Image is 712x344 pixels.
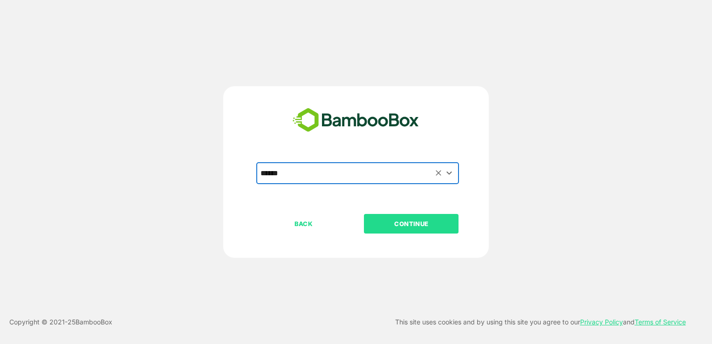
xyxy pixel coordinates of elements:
[580,318,623,326] a: Privacy Policy
[635,318,686,326] a: Terms of Service
[288,105,424,136] img: bamboobox
[433,168,444,179] button: Clear
[443,167,456,179] button: Open
[256,214,351,234] button: BACK
[395,316,686,328] p: This site uses cookies and by using this site you agree to our and
[9,316,112,328] p: Copyright © 2021- 25 BambooBox
[257,219,350,229] p: BACK
[365,219,458,229] p: CONTINUE
[364,214,459,234] button: CONTINUE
